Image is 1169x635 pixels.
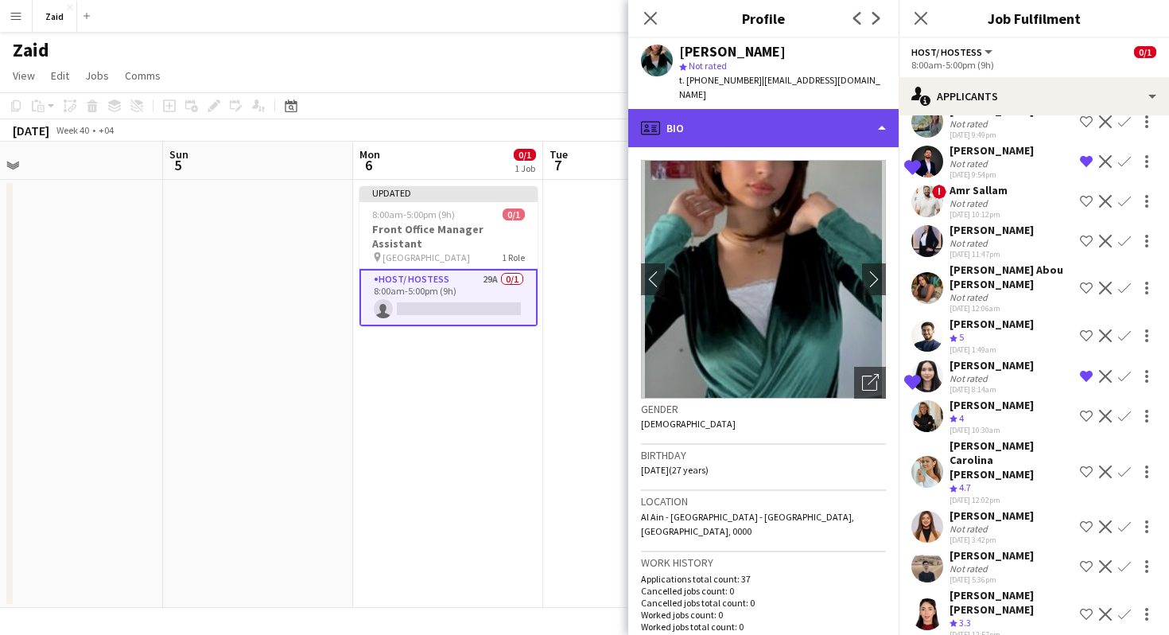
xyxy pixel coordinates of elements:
div: Open photos pop-in [854,367,886,399]
div: [PERSON_NAME] [950,398,1034,412]
app-card-role: Host/ Hostess29A0/18:00am-5:00pm (9h) [359,269,538,326]
div: [DATE] 12:02pm [950,495,1074,505]
h1: Zaid [13,38,49,62]
span: Comms [125,68,161,83]
button: Zaid [33,1,77,32]
div: [PERSON_NAME] [679,45,786,59]
span: 8:00am-5:00pm (9h) [372,208,455,220]
div: [PERSON_NAME] [950,143,1034,158]
p: Cancelled jobs total count: 0 [641,597,886,609]
p: Worked jobs total count: 0 [641,621,886,633]
span: 4.7 [959,481,971,493]
span: Week 40 [52,124,92,136]
span: 7 [547,156,568,174]
h3: Front Office Manager Assistant [359,222,538,251]
div: Not rated [950,237,991,249]
p: Worked jobs count: 0 [641,609,886,621]
a: View [6,65,41,86]
div: [PERSON_NAME] Abou [PERSON_NAME] [950,263,1074,291]
a: Jobs [79,65,115,86]
app-job-card: Updated8:00am-5:00pm (9h)0/1Front Office Manager Assistant [GEOGRAPHIC_DATA]1 RoleHost/ Hostess29... [359,186,538,326]
span: Tue [550,147,568,162]
p: Applications total count: 37 [641,573,886,585]
span: View [13,68,35,83]
span: 5 [167,156,188,174]
h3: Birthday [641,448,886,462]
div: [PERSON_NAME] [950,317,1034,331]
span: Edit [51,68,69,83]
div: [DATE] 1:49am [950,345,1034,355]
span: [GEOGRAPHIC_DATA] [383,251,470,263]
div: [DATE] 9:49pm [950,130,1034,140]
div: +04 [99,124,114,136]
div: [DATE] 5:36pm [950,575,1034,585]
div: Amr Sallam [950,183,1008,197]
div: Not rated [950,197,991,209]
div: 1 Job [515,162,535,174]
div: Updated [359,186,538,199]
button: Host/ Hostess [911,46,995,58]
span: 6 [357,156,380,174]
span: t. [PHONE_NUMBER] [679,74,762,86]
div: [PERSON_NAME] [PERSON_NAME] [950,588,1074,617]
h3: Location [641,494,886,508]
span: 0/1 [1134,46,1156,58]
span: 0/1 [514,149,536,161]
div: [DATE] 3:42pm [950,535,1034,545]
p: Cancelled jobs count: 0 [641,585,886,597]
span: Jobs [85,68,109,83]
div: [DATE] 11:47pm [950,249,1034,259]
div: [DATE] 8:14am [950,384,1034,395]
div: [PERSON_NAME] [950,358,1034,372]
div: Not rated [950,372,991,384]
div: [DATE] 10:30am [950,425,1034,435]
span: 5 [959,331,964,343]
div: [DATE] [13,123,49,138]
h3: Profile [628,8,899,29]
span: [DEMOGRAPHIC_DATA] [641,418,736,430]
div: Applicants [899,77,1169,115]
span: | [EMAIL_ADDRESS][DOMAIN_NAME] [679,74,880,100]
h3: Gender [641,402,886,416]
span: [DATE] (27 years) [641,464,709,476]
img: Crew avatar or photo [641,160,886,399]
div: Not rated [950,523,991,535]
span: Host/ Hostess [911,46,982,58]
span: 1 Role [502,251,525,263]
a: Comms [118,65,167,86]
span: ! [932,185,946,199]
span: Al Ain - [GEOGRAPHIC_DATA] - [GEOGRAPHIC_DATA], [GEOGRAPHIC_DATA], 0000 [641,511,854,537]
div: [PERSON_NAME] [950,548,1034,563]
div: Not rated [950,158,991,169]
div: [DATE] 12:06am [950,303,1074,314]
span: 3.3 [959,617,971,629]
span: 4 [959,412,964,424]
div: Not rated [950,118,991,130]
div: Bio [628,109,899,147]
div: [PERSON_NAME] [950,508,1034,523]
div: [PERSON_NAME] [950,223,1034,237]
span: Not rated [689,60,727,72]
div: [PERSON_NAME] Carolina [PERSON_NAME] [950,438,1074,481]
h3: Work history [641,555,886,570]
div: [DATE] 10:12pm [950,209,1008,220]
h3: Job Fulfilment [899,8,1169,29]
div: [DATE] 9:54pm [950,169,1034,180]
div: 8:00am-5:00pm (9h) [911,59,1156,71]
a: Edit [45,65,76,86]
span: Sun [169,147,188,162]
span: 0/1 [503,208,525,220]
span: Mon [359,147,380,162]
div: Not rated [950,563,991,575]
div: Not rated [950,291,991,303]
